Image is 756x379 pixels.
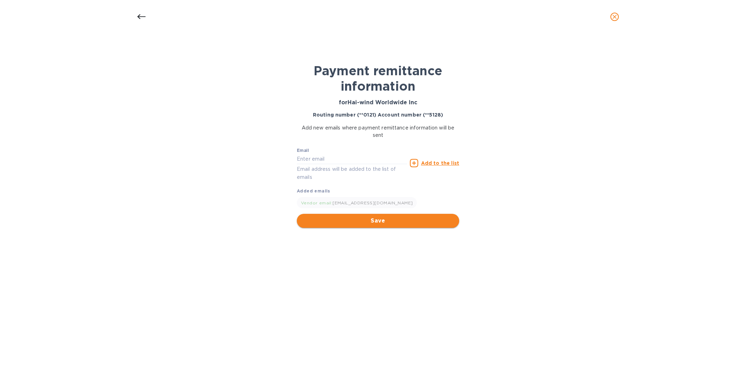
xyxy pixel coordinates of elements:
h3: for Hai-wind Worldwide Inc [297,99,459,106]
label: Email [297,149,309,153]
b: Added emails [297,188,330,194]
input: Enter email [297,154,407,164]
button: Save [297,214,459,228]
span: Save [302,217,454,225]
p: Email address will be added to the list of emails [297,165,407,181]
p: Add new emails where payment remittance information will be sent [297,124,459,139]
button: close [606,8,623,25]
b: Payment remittance information [314,63,442,94]
u: Add to the list [421,160,459,166]
b: Routing number (**0121) Account number (**5128) [313,112,443,118]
